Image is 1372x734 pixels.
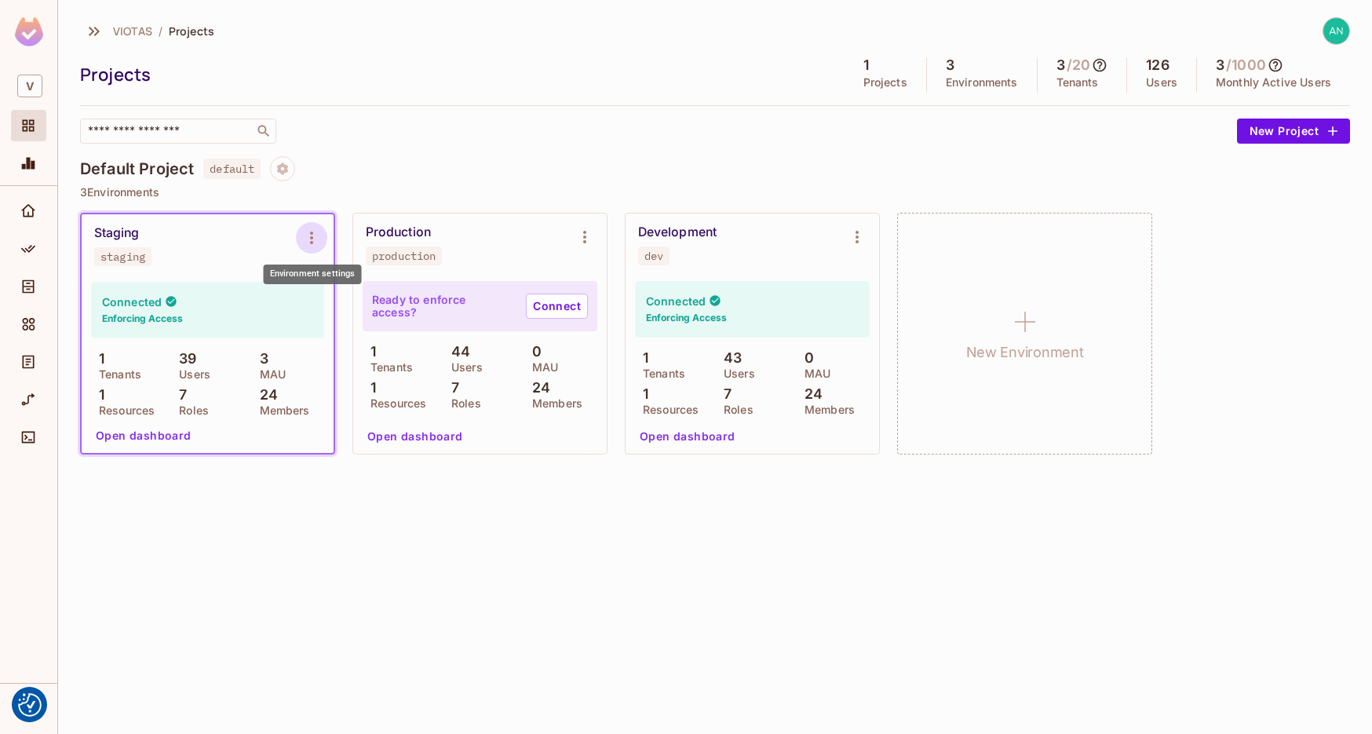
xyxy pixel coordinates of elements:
div: Directory [11,271,46,302]
p: 1 [363,344,376,360]
p: 24 [252,387,278,403]
div: Projects [80,63,837,86]
p: 39 [171,351,196,367]
p: 0 [524,344,542,360]
button: Open dashboard [633,424,742,449]
p: Members [524,397,582,410]
p: Members [252,404,310,417]
p: Roles [716,404,754,416]
p: Tenants [635,367,685,380]
h5: / 1000 [1226,57,1266,73]
h5: / 20 [1067,57,1090,73]
span: V [17,75,42,97]
p: 3 [252,351,268,367]
p: Monthly Active Users [1216,76,1331,89]
button: Environment settings [569,221,600,253]
span: Project settings [270,164,295,179]
p: 24 [524,380,550,396]
p: Users [1146,76,1177,89]
p: 44 [443,344,470,360]
p: 1 [635,386,648,402]
p: Users [716,367,755,380]
h6: Enforcing Access [102,312,183,326]
p: MAU [797,367,830,380]
h5: 3 [1216,57,1224,73]
h5: 3 [1056,57,1065,73]
p: 1 [635,350,648,366]
p: 24 [797,386,823,402]
div: Home [11,195,46,227]
div: Projects [11,110,46,141]
p: Resources [91,404,155,417]
p: Roles [443,397,481,410]
div: dev [644,250,663,262]
h5: 1 [863,57,869,73]
p: Tenants [363,361,413,374]
p: Users [443,361,483,374]
li: / [159,24,162,38]
p: 0 [797,350,814,366]
span: Projects [169,24,214,38]
div: Staging [94,225,140,241]
button: Open dashboard [361,424,469,449]
div: staging [100,250,145,263]
p: Resources [635,404,699,416]
h5: 3 [946,57,954,73]
p: 3 Environments [80,186,1350,199]
div: Help & Updates [11,693,46,725]
p: 1 [91,351,104,367]
a: Connect [526,294,588,319]
p: Projects [863,76,907,89]
div: Connect [11,422,46,453]
p: Roles [171,404,209,417]
div: Development [638,225,717,240]
p: 7 [443,380,459,396]
img: Revisit consent button [18,693,42,717]
h5: 126 [1146,57,1169,73]
p: Tenants [91,368,141,381]
p: Members [797,404,855,416]
div: Policy [11,233,46,265]
button: Open dashboard [89,423,198,448]
img: andrew.cusack@viotas.com [1323,18,1349,44]
p: Ready to enforce access? [372,294,513,319]
button: New Project [1237,119,1350,144]
span: VIOTAS [113,24,152,38]
span: default [203,159,261,179]
p: Tenants [1056,76,1099,89]
div: production [372,250,436,262]
div: Monitoring [11,148,46,179]
div: Workspace: VIOTAS [11,68,46,104]
div: Elements [11,309,46,340]
p: 7 [171,387,187,403]
button: Consent Preferences [18,693,42,717]
p: 43 [716,350,742,366]
p: MAU [252,368,286,381]
p: 1 [363,380,376,396]
p: 7 [716,386,732,402]
h4: Connected [102,294,162,309]
div: Audit Log [11,346,46,378]
p: MAU [524,361,558,374]
img: SReyMgAAAABJRU5ErkJggg== [15,17,43,46]
button: Environment settings [296,222,327,254]
h6: Enforcing Access [646,311,727,325]
p: Resources [363,397,426,410]
div: URL Mapping [11,384,46,415]
p: Users [171,368,210,381]
h4: Default Project [80,159,194,178]
h1: New Environment [966,341,1084,364]
p: 1 [91,387,104,403]
p: Environments [946,76,1018,89]
button: Environment settings [841,221,873,253]
div: Production [366,225,431,240]
h4: Connected [646,294,706,309]
div: Environment settings [264,265,362,284]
